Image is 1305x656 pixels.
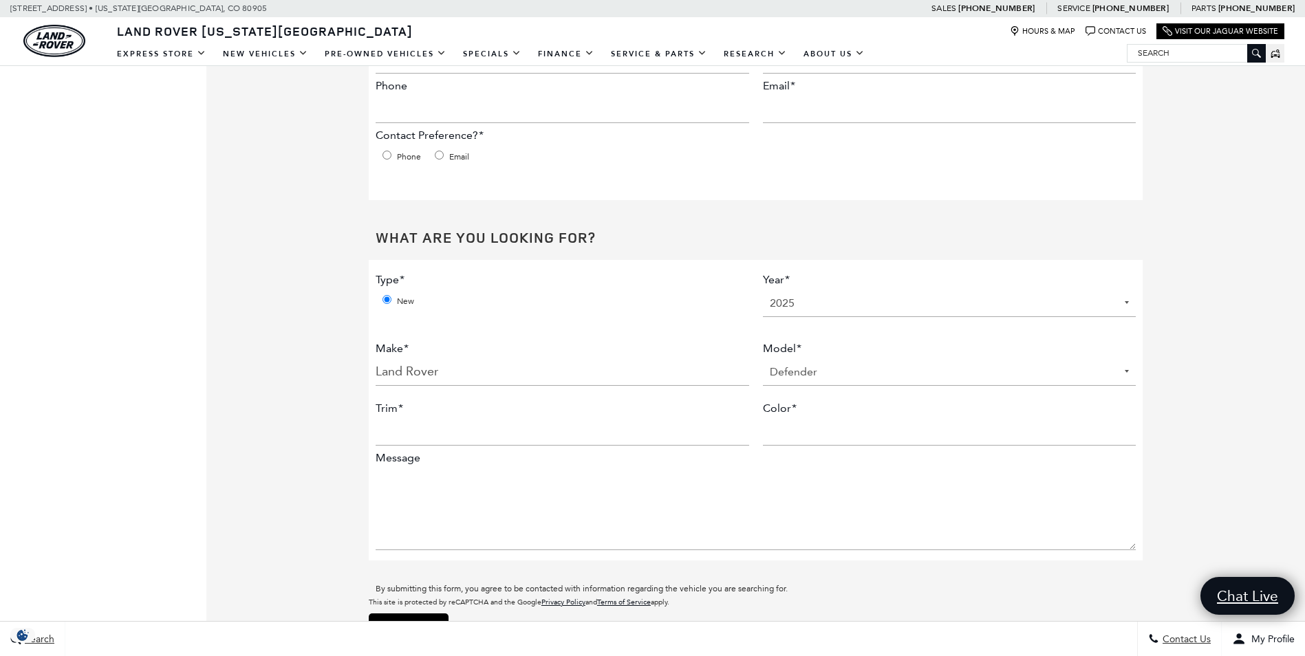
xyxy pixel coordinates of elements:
h2: What Are You Looking For? [376,230,1136,245]
span: Sales [931,3,956,13]
span: My Profile [1246,633,1295,645]
label: Phone [397,152,421,162]
label: Type [376,273,405,286]
a: Land Rover [US_STATE][GEOGRAPHIC_DATA] [109,23,421,39]
img: Opt-Out Icon [7,628,39,642]
label: Contact Preference? [376,129,484,142]
section: Click to Open Cookie Consent Modal [7,628,39,642]
label: Message [376,451,420,464]
a: [PHONE_NUMBER] [958,3,1035,14]
span: Contact Us [1159,633,1211,645]
label: Trim [376,402,403,415]
label: Year [763,273,790,286]
button: Open user profile menu [1222,622,1305,656]
a: Chat Live [1200,577,1295,615]
input: Let us find it! [369,613,449,639]
a: Service & Parts [603,42,715,66]
a: [STREET_ADDRESS] • [US_STATE][GEOGRAPHIC_DATA], CO 80905 [10,3,267,13]
a: Pre-Owned Vehicles [316,42,455,66]
label: Email [763,79,795,92]
a: Specials [455,42,530,66]
span: Service [1057,3,1090,13]
a: Contact Us [1086,26,1146,36]
div: By submitting this form, you agree to be contacted with information regarding the vehicle you are... [376,584,1136,593]
a: Visit Our Jaguar Website [1163,26,1278,36]
small: This site is protected by reCAPTCHA and the Google and apply. [369,598,669,606]
a: Privacy Policy [541,598,585,606]
a: New Vehicles [215,42,316,66]
span: Chat Live [1210,587,1285,605]
img: Land Rover [23,25,85,57]
label: Email [449,152,469,162]
a: Terms of Service [597,598,651,606]
label: New [397,296,414,306]
a: Research [715,42,795,66]
a: EXPRESS STORE [109,42,215,66]
a: Finance [530,42,603,66]
a: [PHONE_NUMBER] [1092,3,1169,14]
nav: Main Navigation [109,42,873,66]
label: Phone [376,79,407,92]
input: Search [1128,45,1265,61]
label: Model [763,342,801,355]
a: About Us [795,42,873,66]
span: Parts [1191,3,1216,13]
label: Color [763,402,797,415]
a: Hours & Map [1010,26,1075,36]
a: [PHONE_NUMBER] [1218,3,1295,14]
span: Land Rover [US_STATE][GEOGRAPHIC_DATA] [117,23,413,39]
a: land-rover [23,25,85,57]
label: Make [376,342,409,355]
